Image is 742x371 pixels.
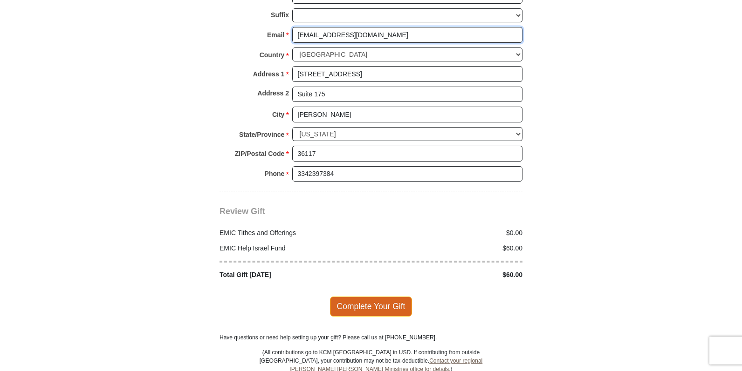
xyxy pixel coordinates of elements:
[271,8,289,21] strong: Suffix
[267,28,284,41] strong: Email
[260,48,285,61] strong: Country
[253,67,285,81] strong: Address 1
[220,207,265,216] span: Review Gift
[215,270,371,280] div: Total Gift [DATE]
[215,228,371,238] div: EMIC Tithes and Offerings
[239,128,284,141] strong: State/Province
[371,243,528,253] div: $60.00
[215,243,371,253] div: EMIC Help Israel Fund
[265,167,285,180] strong: Phone
[235,147,285,160] strong: ZIP/Postal Code
[257,87,289,100] strong: Address 2
[330,297,412,316] span: Complete Your Gift
[272,108,284,121] strong: City
[371,228,528,238] div: $0.00
[371,270,528,280] div: $60.00
[220,333,522,342] p: Have questions or need help setting up your gift? Please call us at [PHONE_NUMBER].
